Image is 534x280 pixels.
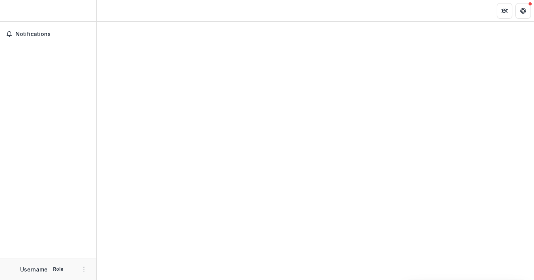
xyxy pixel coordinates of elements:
p: Role [51,266,66,273]
button: More [79,265,89,274]
button: Partners [497,3,512,19]
span: Notifications [15,31,90,38]
button: Get Help [515,3,531,19]
button: Notifications [3,28,93,40]
p: Username [20,265,48,273]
